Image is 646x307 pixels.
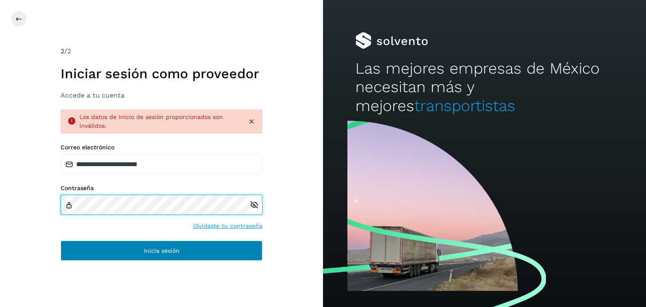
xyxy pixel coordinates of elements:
[61,66,262,82] h1: Iniciar sesión como proveedor
[144,248,180,254] span: Inicia sesión
[414,97,515,115] span: transportistas
[61,144,262,151] label: Correo electrónico
[61,185,262,192] label: Contraseña
[61,241,262,261] button: Inicia sesión
[61,46,262,56] div: /2
[61,91,262,99] h3: Accede a tu cuenta
[79,113,241,130] div: Los datos de inicio de sesión proporcionados son inválidos.
[61,47,64,55] span: 2
[355,59,614,115] h2: Las mejores empresas de México necesitan más y mejores
[193,222,262,230] a: Olvidaste tu contraseña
